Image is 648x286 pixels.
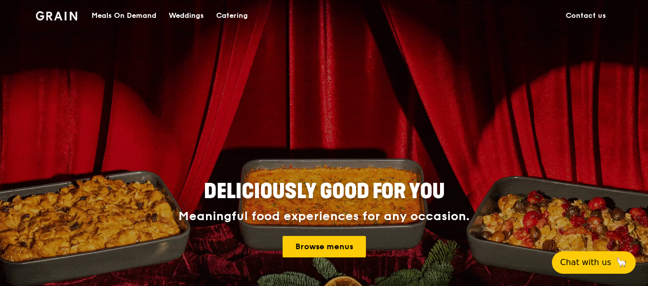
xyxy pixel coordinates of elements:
a: Browse menus [283,236,366,257]
a: Catering [210,1,254,31]
a: Contact us [560,1,612,31]
div: Catering [216,1,248,31]
img: Grain [36,11,77,20]
button: Chat with us🦙 [552,251,636,274]
div: Meals On Demand [91,1,156,31]
a: Weddings [163,1,210,31]
span: Deliciously good for you [204,179,445,204]
span: 🦙 [615,256,628,269]
div: Weddings [169,1,204,31]
span: Chat with us [560,256,611,269]
div: Meaningful food experiences for any occasion. [140,209,508,224]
